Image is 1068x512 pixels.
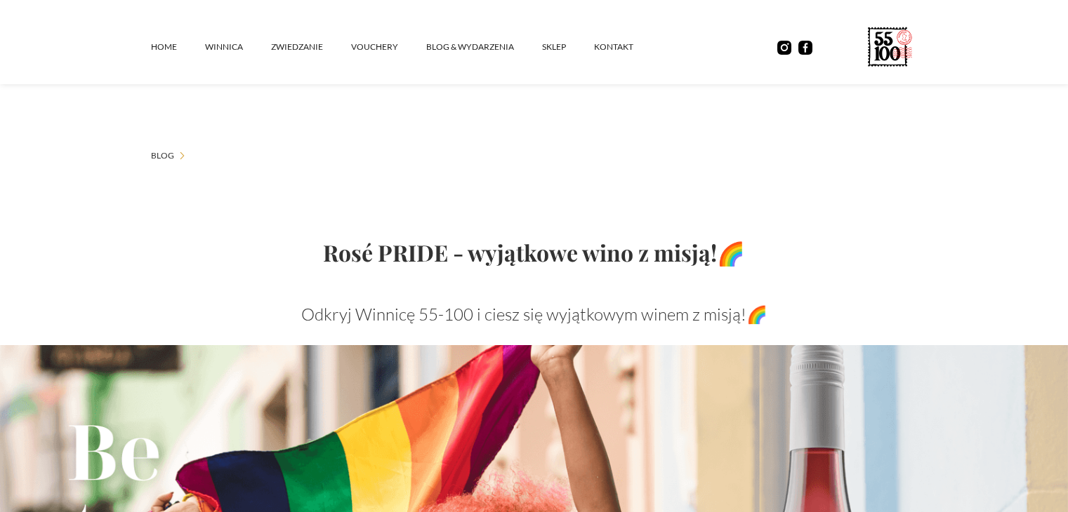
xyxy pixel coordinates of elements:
[151,26,205,68] a: Home
[151,241,918,264] h1: Rosé PRIDE - wyjątkowe wino z misją!🌈
[351,26,426,68] a: vouchery
[426,26,542,68] a: Blog & Wydarzenia
[151,303,918,325] p: Odkryj Winnicę 55-100 i ciesz się wyjątkowym winem z misją!🌈
[151,149,174,163] a: Blog
[205,26,271,68] a: winnica
[542,26,594,68] a: SKLEP
[594,26,661,68] a: kontakt
[271,26,351,68] a: ZWIEDZANIE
